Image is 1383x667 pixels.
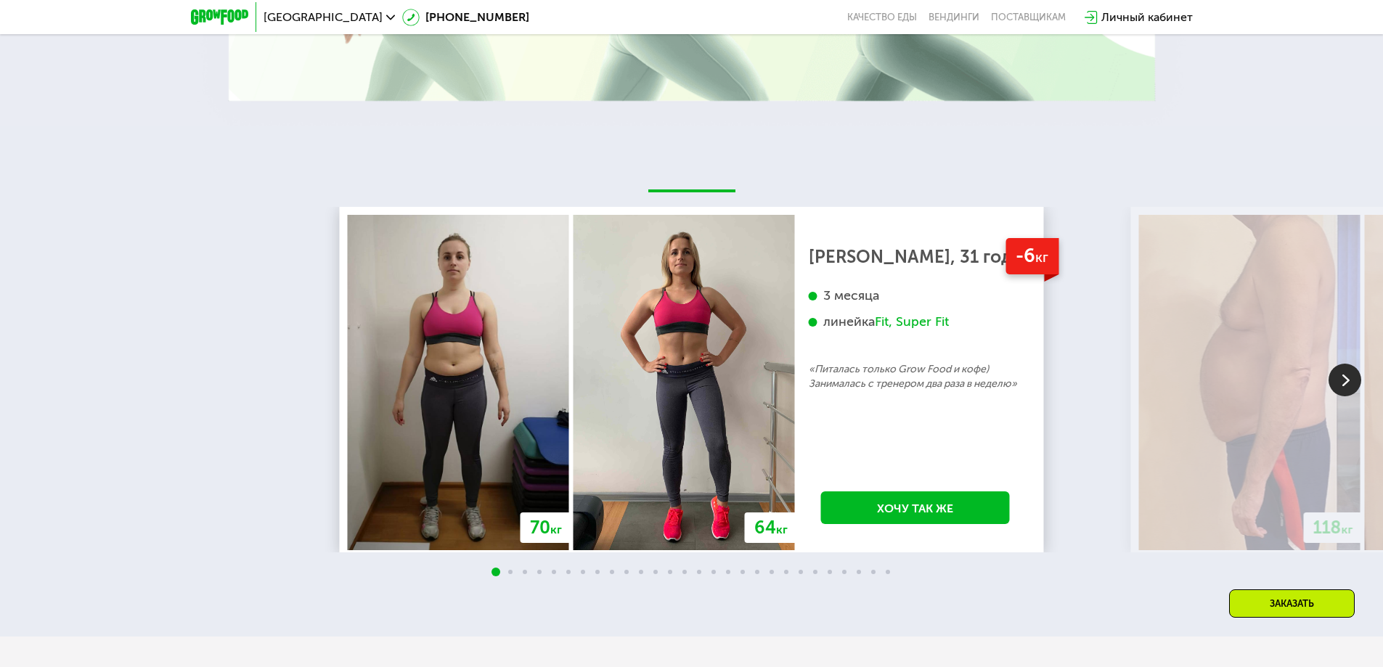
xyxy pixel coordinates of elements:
p: «Питалась только Grow Food и кофе) Занималась с тренером два раза в неделю» [809,362,1022,391]
img: Slide right [1329,364,1361,396]
div: 3 месяца [809,287,1022,304]
div: -6 [1005,238,1058,275]
div: [PERSON_NAME], 31 год [809,250,1022,264]
div: 70 [521,512,571,543]
a: Хочу так же [821,491,1010,524]
div: 118 [1304,512,1363,543]
div: 64 [745,512,797,543]
span: кг [550,523,562,536]
span: [GEOGRAPHIC_DATA] [264,12,383,23]
a: Вендинги [929,12,979,23]
div: Заказать [1229,589,1355,618]
div: Личный кабинет [1101,9,1193,26]
div: линейка [809,314,1022,330]
div: поставщикам [991,12,1066,23]
span: кг [776,523,788,536]
span: кг [1035,249,1048,266]
div: Fit, Super Fit [875,314,949,330]
a: [PHONE_NUMBER] [402,9,529,26]
span: кг [1342,523,1353,536]
a: Качество еды [847,12,917,23]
